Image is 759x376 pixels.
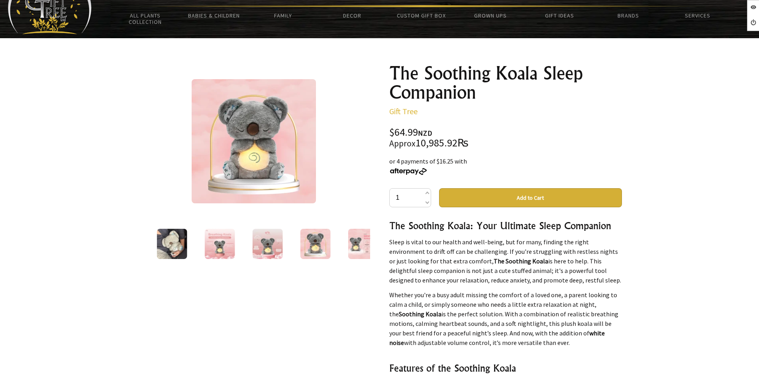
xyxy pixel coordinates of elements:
img: The Soothing Koala Sleep Companion [300,229,330,259]
img: Afterpay [389,168,428,175]
a: All Plants Collection [111,7,180,30]
a: Gift Ideas [525,7,594,24]
p: Whether you're a busy adult missing the comfort of a loved one, a parent looking to calm a child,... [389,290,622,347]
strong: Soothing Koala [399,310,441,318]
p: Sleep is vital to our health and well-being, but for many, finding the right environment to drift... [389,237,622,285]
a: Brands [594,7,663,24]
img: The Soothing Koala Sleep Companion [204,229,235,259]
a: Services [663,7,732,24]
a: Decor [318,7,386,24]
strong: The Soothing Koala [494,257,548,265]
button: Add to Cart [439,188,622,207]
a: Custom Gift Box [387,7,456,24]
span: NZD [418,129,432,138]
img: The Soothing Koala Sleep Companion [348,229,378,259]
h1: The Soothing Koala Sleep Companion [389,64,622,102]
div: $64.99 10,985.92₨ [389,127,622,148]
a: Family [249,7,318,24]
img: The Soothing Koala Sleep Companion [109,229,139,259]
img: The Soothing Koala Sleep Companion [157,229,187,259]
h3: The Soothing Koala: Your Ultimate Sleep Companion [389,219,622,232]
strong: white noise [389,329,605,347]
img: The Soothing Koala Sleep Companion [252,229,282,259]
img: The Soothing Koala Sleep Companion [192,79,316,203]
h3: Features of the Soothing Koala [389,362,622,374]
small: Approx [389,138,416,149]
a: Babies & Children [180,7,249,24]
a: Gift Tree [389,106,418,116]
a: Grown Ups [456,7,525,24]
div: or 4 payments of $16.25 with [389,156,622,175]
